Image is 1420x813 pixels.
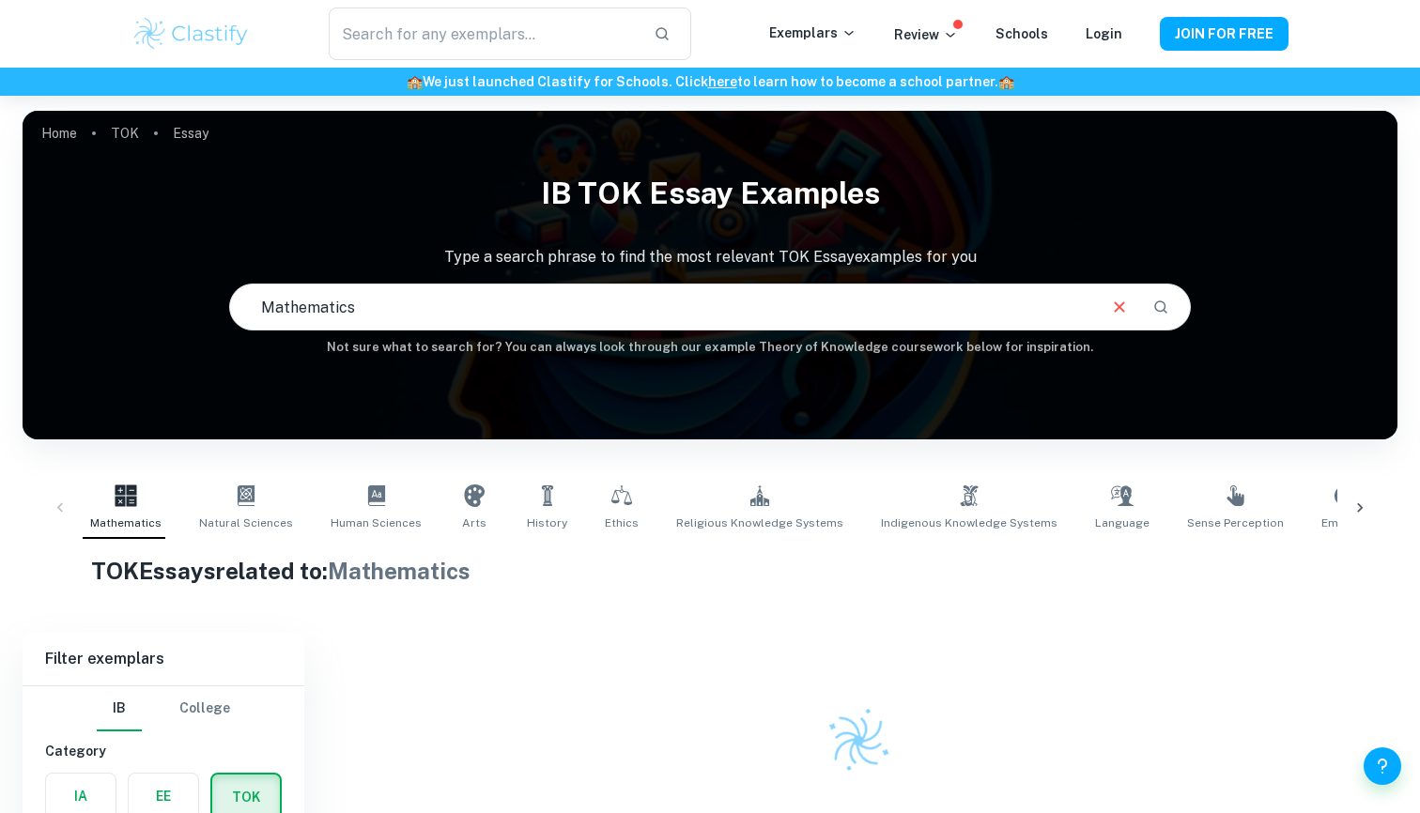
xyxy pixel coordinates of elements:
[769,23,857,43] p: Exemplars
[1160,17,1289,51] button: JOIN FOR FREE
[676,514,843,531] span: Religious Knowledge Systems
[1095,514,1150,531] span: Language
[199,514,293,531] span: Natural Sciences
[23,338,1397,357] h6: Not sure what to search for? You can always look through our example Theory of Knowledge coursewo...
[1321,514,1367,531] span: Emotion
[1364,747,1401,785] button: Help and Feedback
[1145,291,1177,323] button: Search
[1187,514,1284,531] span: Sense Perception
[815,698,902,784] img: Clastify logo
[331,514,422,531] span: Human Sciences
[131,15,251,53] img: Clastify logo
[179,686,230,731] button: College
[90,514,162,531] span: Mathematics
[527,514,567,531] span: History
[23,633,304,685] h6: Filter exemplars
[97,686,230,731] div: Filter type choice
[996,26,1048,41] a: Schools
[23,163,1397,223] h1: IB TOK Essay examples
[407,74,423,89] span: 🏫
[230,281,1095,333] input: E.g. communication of knowledge, human science, eradication of smallpox...
[998,74,1014,89] span: 🏫
[605,514,639,531] span: Ethics
[4,71,1416,92] h6: We just launched Clastify for Schools. Click to learn how to become a school partner.
[894,24,958,45] p: Review
[328,558,471,584] span: Mathematics
[41,120,77,146] a: Home
[1086,26,1122,41] a: Login
[462,514,486,531] span: Arts
[23,246,1397,268] p: Type a search phrase to find the most relevant TOK Essay examples for you
[708,74,737,89] a: here
[1102,289,1137,325] button: Clear
[329,8,639,60] input: Search for any exemplars...
[881,514,1057,531] span: Indigenous Knowledge Systems
[111,120,139,146] a: TOK
[45,741,282,761] h6: Category
[97,686,142,731] button: IB
[173,123,208,144] p: Essay
[91,554,1329,588] h1: TOK Essays related to:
